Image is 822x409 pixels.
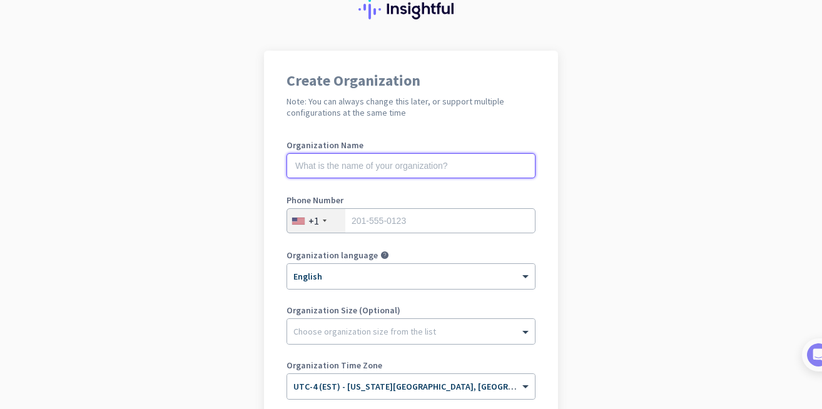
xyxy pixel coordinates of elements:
input: 201-555-0123 [287,208,535,233]
div: +1 [308,215,319,227]
h1: Create Organization [287,73,535,88]
i: help [380,251,389,260]
label: Organization Time Zone [287,361,535,370]
input: What is the name of your organization? [287,153,535,178]
label: Organization Name [287,141,535,149]
label: Phone Number [287,196,535,204]
label: Organization Size (Optional) [287,306,535,315]
label: Organization language [287,251,378,260]
h2: Note: You can always change this later, or support multiple configurations at the same time [287,96,535,118]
